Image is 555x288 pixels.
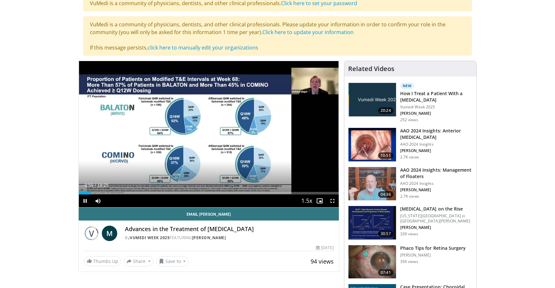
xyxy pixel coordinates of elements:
button: Fullscreen [326,194,339,207]
a: M [102,226,117,241]
span: 30:57 [378,230,393,237]
a: 30:57 [MEDICAL_DATA] on the Rise [US_STATE][GEOGRAPHIC_DATA] in [GEOGRAPHIC_DATA][PERSON_NAME] [P... [348,206,472,240]
h4: Related Videos [348,65,394,73]
p: [US_STATE][GEOGRAPHIC_DATA] in [GEOGRAPHIC_DATA][PERSON_NAME] [400,213,472,224]
div: By FEATURING [125,235,334,241]
a: click here to manually edit your organizations [148,44,258,51]
a: [PERSON_NAME] [192,235,226,240]
p: [PERSON_NAME] [400,187,472,193]
h3: [MEDICAL_DATA] on the Rise [400,206,472,212]
p: 356 views [400,259,418,264]
button: Pause [79,194,92,207]
span: 0:50 [84,183,93,188]
button: Enable picture-in-picture mode [313,194,326,207]
p: 339 views [400,231,418,237]
img: 2b0bc81e-4ab6-4ab1-8b29-1f6153f15110.150x105_q85_crop-smart_upscale.jpg [348,245,396,279]
a: 04:36 AAO 2024 Insights: Management of Floaters AAO 2024 Insights [PERSON_NAME] 2.7K views [348,167,472,201]
p: New [400,83,414,89]
img: 8e655e61-78ac-4b3e-a4e7-f43113671c25.150x105_q85_crop-smart_upscale.jpg [348,167,396,201]
h4: Advances in the Treatment of [MEDICAL_DATA] [125,226,334,233]
p: [PERSON_NAME] [400,148,472,153]
button: Mute [92,194,104,207]
div: VuMedi is a community of physicians, dentists, and other clinical professionals. Please update yo... [83,16,472,56]
span: 18:25 [97,183,109,188]
div: Progress Bar [79,192,339,194]
button: Playback Rate [300,194,313,207]
img: 4ce8c11a-29c2-4c44-a801-4e6d49003971.150x105_q85_crop-smart_upscale.jpg [348,206,396,239]
p: 2.7K views [400,155,419,160]
a: Thumbs Up [84,256,121,266]
a: Email [PERSON_NAME] [79,208,339,221]
img: Vumedi Week 2025 [84,226,99,241]
p: AAO 2024 Insights [400,181,472,186]
span: 10:51 [378,152,393,159]
p: [PERSON_NAME] [400,111,472,116]
a: Vumedi Week 2025 [130,235,170,240]
span: 20:24 [378,107,393,114]
h3: AAO 2024 Insights: Management of Floaters [400,167,472,180]
span: 04:36 [378,191,393,198]
p: Vumedi Week 2025 [400,104,472,110]
img: fd942f01-32bb-45af-b226-b96b538a46e6.150x105_q85_crop-smart_upscale.jpg [348,128,396,161]
p: [PERSON_NAME] [400,225,472,230]
p: 252 views [400,117,418,122]
h3: AAO 2024 Insights: Anterior [MEDICAL_DATA] [400,128,472,140]
button: Save to [156,256,189,266]
span: 94 views [311,257,334,265]
span: / [95,183,96,188]
video-js: Video Player [79,61,339,208]
a: Click here to update your information [262,29,354,36]
p: 2.7K views [400,194,419,199]
p: [PERSON_NAME] [400,253,466,258]
h3: Phaco Tips for Retina Surgery [400,245,466,251]
p: AAO 2024 Insights [400,142,472,147]
a: 20:24 New How I Treat a Patient With a [MEDICAL_DATA] Vumedi Week 2025 [PERSON_NAME] 252 views [348,83,472,122]
button: Share [124,256,154,266]
h3: How I Treat a Patient With a [MEDICAL_DATA] [400,90,472,103]
span: 07:41 [378,269,393,276]
a: 10:51 AAO 2024 Insights: Anterior [MEDICAL_DATA] AAO 2024 Insights [PERSON_NAME] 2.7K views [348,128,472,162]
div: [DATE] [316,245,333,251]
a: 07:41 Phaco Tips for Retina Surgery [PERSON_NAME] 356 views [348,245,472,279]
img: 02d29458-18ce-4e7f-be78-7423ab9bdffd.jpg.150x105_q85_crop-smart_upscale.jpg [348,83,396,116]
